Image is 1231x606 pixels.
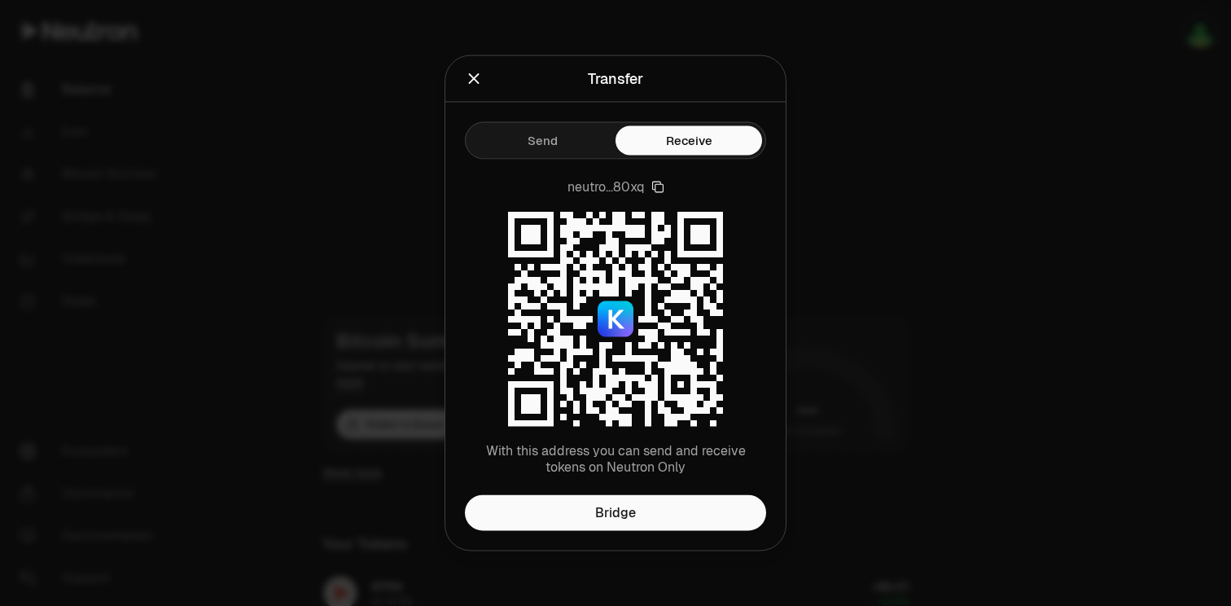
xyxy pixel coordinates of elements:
button: neutro...80xq [567,179,664,195]
button: Send [469,126,615,156]
p: With this address you can send and receive tokens on Neutron Only [465,443,766,476]
a: Bridge [465,495,766,531]
button: Close [465,68,483,90]
button: Receive [615,126,762,156]
span: neutro...80xq [567,179,645,195]
div: Transfer [588,68,643,90]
